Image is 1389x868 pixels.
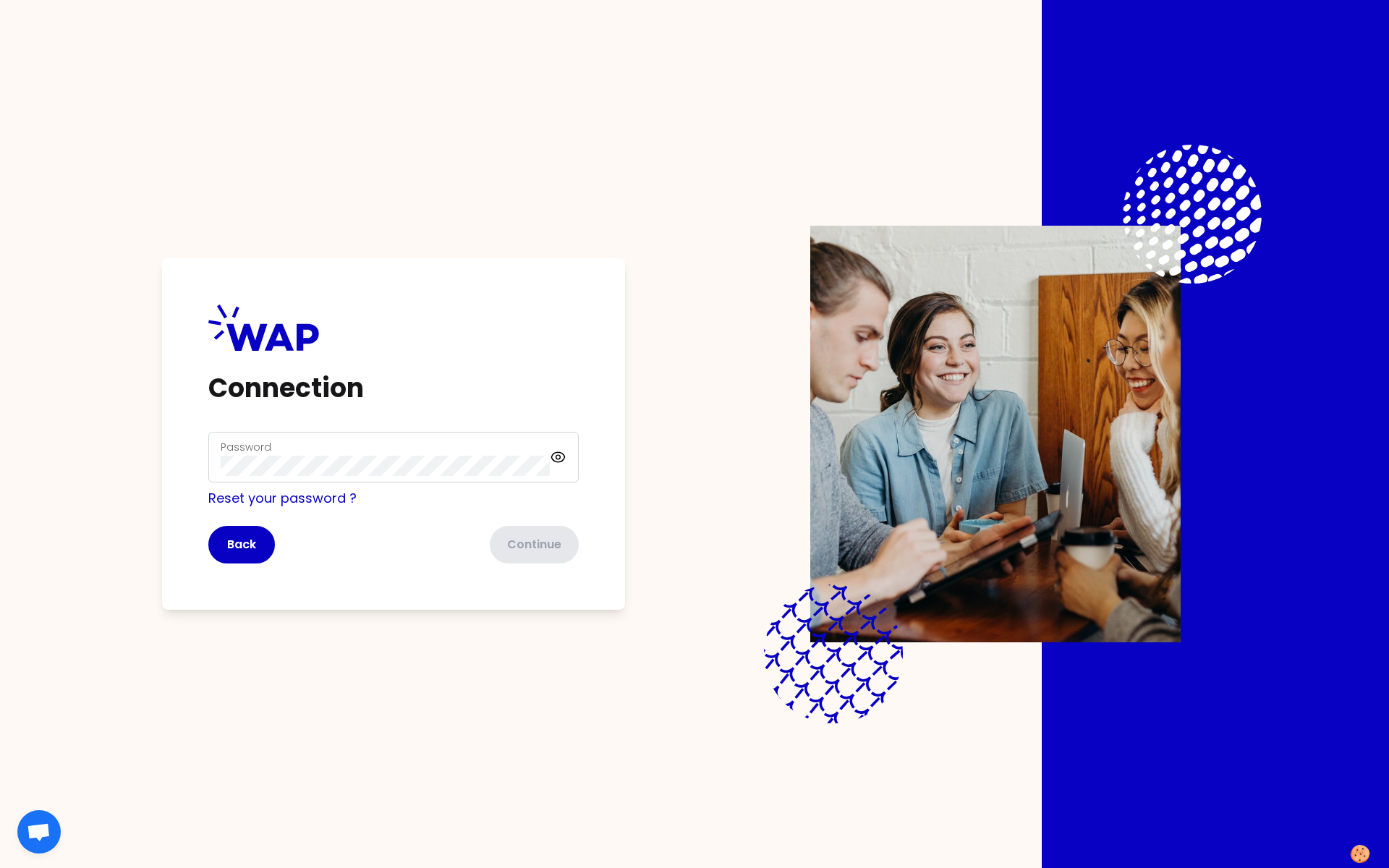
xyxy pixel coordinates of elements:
[810,226,1181,642] img: Description
[208,489,357,507] a: Reset your password ?
[17,810,61,854] a: Open chat
[490,526,579,563] button: Continue
[208,526,275,563] button: Back
[208,374,579,403] h1: Connection
[221,440,271,454] label: Password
